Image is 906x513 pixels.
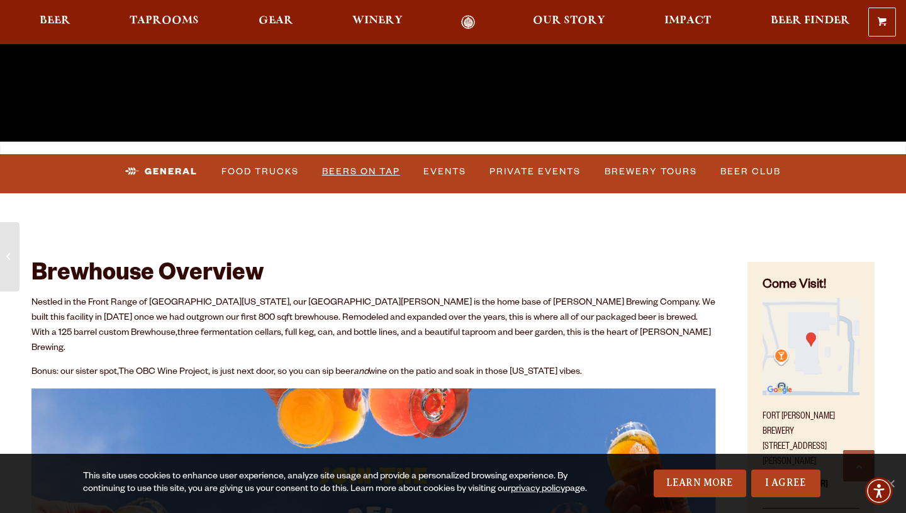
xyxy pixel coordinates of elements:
span: Our Story [533,16,605,26]
img: Small thumbnail of location on map [763,298,859,395]
span: Beer [40,16,70,26]
h2: Brewhouse Overview [31,262,716,290]
span: Impact [664,16,711,26]
p: Bonus: our sister spot, , is just next door, so you can sip beer wine on the patio and soak in th... [31,365,716,380]
div: This site uses cookies to enhance user experience, analyze site usage and provide a personalized ... [83,471,589,496]
p: Fort [PERSON_NAME] Brewery [STREET_ADDRESS][PERSON_NAME] [763,402,859,470]
a: The OBC Wine Project [118,368,208,378]
span: Winery [352,16,403,26]
a: Our Story [525,15,613,30]
a: Taprooms [121,15,207,30]
a: Impact [656,15,719,30]
a: Beer [31,15,79,30]
a: Private Events [484,157,586,186]
a: Gear [250,15,301,30]
span: Taprooms [130,16,199,26]
div: Accessibility Menu [865,477,893,505]
span: three fermentation cellars, full keg, can, and bottle lines, and a beautiful taproom and beer gar... [31,329,711,354]
a: Brewery Tours [600,157,702,186]
a: Find on Google Maps (opens in a new window) [763,389,859,399]
h4: Come Visit! [763,277,859,295]
a: Winery [344,15,411,30]
a: Learn More [654,470,746,497]
a: Beers on Tap [317,157,405,186]
a: Scroll to top [843,450,875,482]
a: Beer Club [715,157,786,186]
a: Beer Finder [763,15,858,30]
a: General [120,157,203,186]
a: Food Trucks [216,157,304,186]
a: I Agree [751,470,820,497]
span: Gear [259,16,293,26]
a: Events [418,157,471,186]
p: Nestled in the Front Range of [GEOGRAPHIC_DATA][US_STATE], our [GEOGRAPHIC_DATA][PERSON_NAME] is ... [31,296,716,356]
a: privacy policy [511,485,565,495]
em: and [354,368,369,378]
span: Beer Finder [771,16,850,26]
a: Odell Home [445,15,492,30]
